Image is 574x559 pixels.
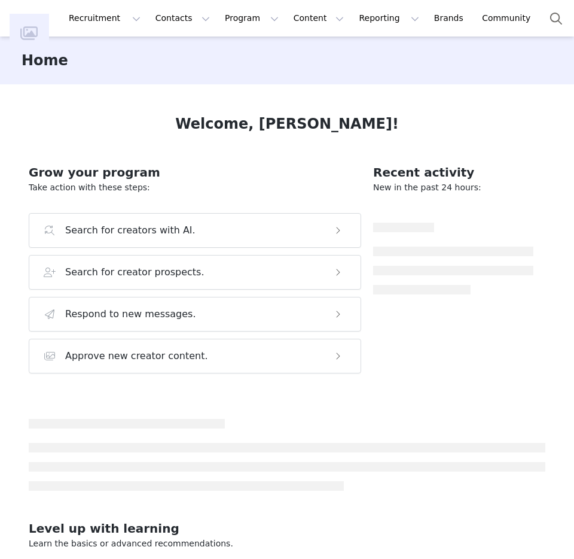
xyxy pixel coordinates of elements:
[29,519,545,537] h2: Level up with learning
[29,213,361,248] button: Search for creators with AI.
[427,5,474,32] a: Brands
[148,5,217,32] button: Contacts
[373,163,533,181] h2: Recent activity
[65,265,204,279] h3: Search for creator prospects.
[29,537,545,550] p: Learn the basics or advanced recommendations.
[475,5,543,32] a: Community
[65,223,196,238] h3: Search for creators with AI.
[175,113,399,135] h1: Welcome, [PERSON_NAME]!
[218,5,286,32] button: Program
[29,163,361,181] h2: Grow your program
[22,50,68,71] h3: Home
[65,307,196,321] h3: Respond to new messages.
[352,5,426,32] button: Reporting
[29,255,361,290] button: Search for creator prospects.
[29,181,361,194] p: Take action with these steps:
[543,5,569,32] button: Search
[286,5,352,32] button: Content
[29,339,361,373] button: Approve new creator content.
[65,349,208,363] h3: Approve new creator content.
[29,297,361,332] button: Respond to new messages.
[373,181,533,194] p: New in the past 24 hours:
[62,5,148,32] button: Recruitment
